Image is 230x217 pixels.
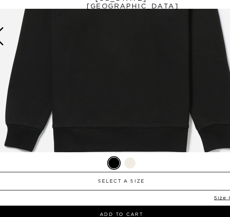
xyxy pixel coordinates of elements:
button: Add to Cart [7,197,223,213]
a: SATURDAYS[US_STATE][GEOGRAPHIC_DATA] [85,7,145,28]
span: SELECT A SIZE [24,168,206,183]
div: Previous slide [4,42,14,58]
a: Size Guide [196,187,223,197]
div: Next slide [216,42,226,58]
b: ▾ [202,168,222,183]
a: 0 [216,10,226,16]
small: 0 [223,12,226,15]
